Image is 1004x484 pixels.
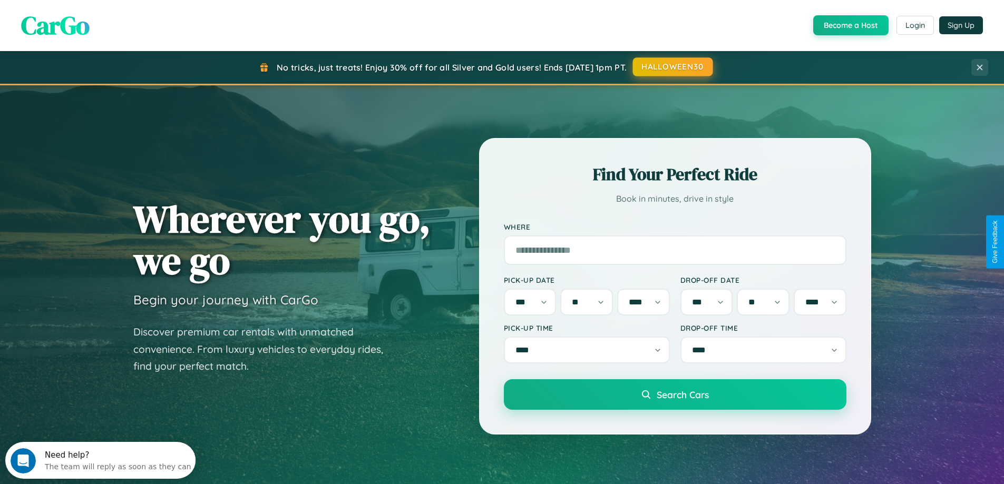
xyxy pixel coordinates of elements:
[991,221,999,263] div: Give Feedback
[5,442,196,479] iframe: Intercom live chat discovery launcher
[633,57,713,76] button: HALLOWEEN30
[504,379,846,410] button: Search Cars
[4,4,196,33] div: Open Intercom Messenger
[504,222,846,231] label: Where
[21,8,90,43] span: CarGo
[504,191,846,206] p: Book in minutes, drive in style
[939,16,983,34] button: Sign Up
[657,389,709,400] span: Search Cars
[133,292,318,308] h3: Begin your journey with CarGo
[40,9,186,17] div: Need help?
[504,323,670,332] label: Pick-up Time
[277,62,627,73] span: No tricks, just treats! Enjoy 30% off for all Silver and Gold users! Ends [DATE] 1pm PT.
[40,17,186,28] div: The team will reply as soon as they can
[680,275,846,284] label: Drop-off Date
[813,15,889,35] button: Become a Host
[504,275,670,284] label: Pick-up Date
[896,16,934,35] button: Login
[504,163,846,186] h2: Find Your Perfect Ride
[11,448,36,473] iframe: Intercom live chat
[133,198,431,281] h1: Wherever you go, we go
[680,323,846,332] label: Drop-off Time
[133,323,397,375] p: Discover premium car rentals with unmatched convenience. From luxury vehicles to everyday rides, ...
